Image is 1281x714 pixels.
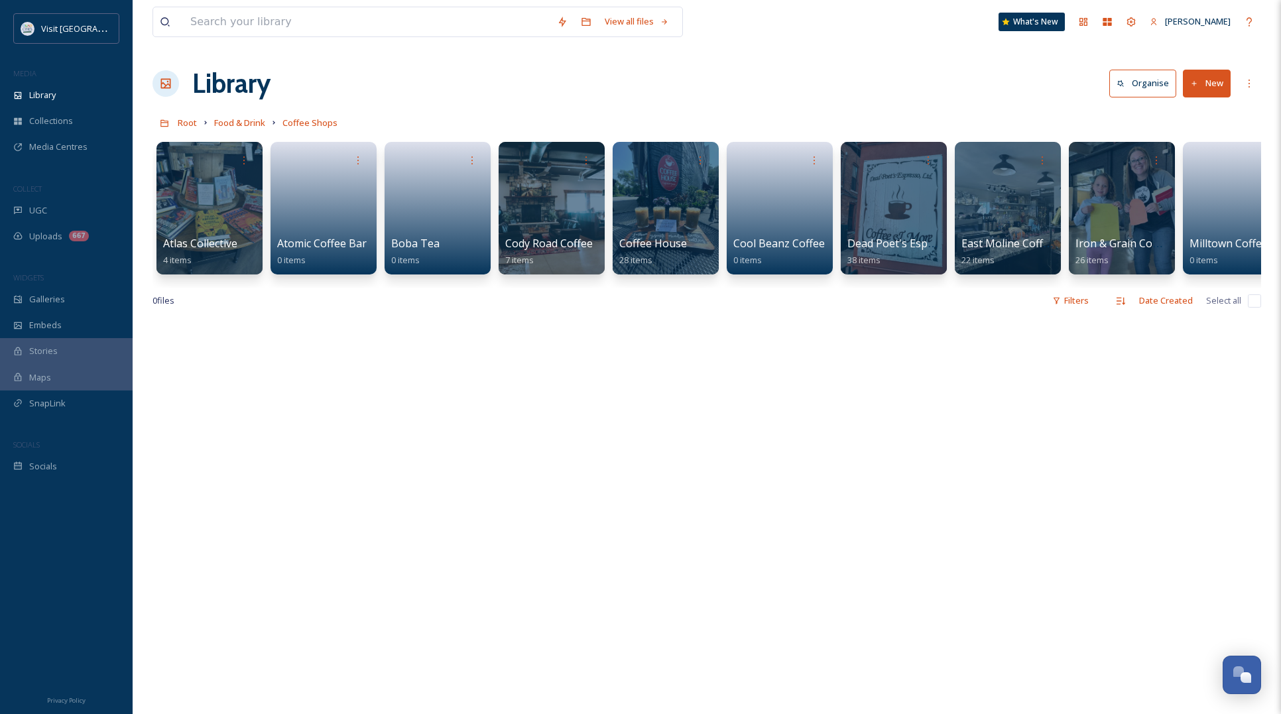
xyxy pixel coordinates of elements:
[163,237,237,266] a: Atlas Collective4 items
[1075,254,1109,266] span: 26 items
[999,13,1065,31] a: What's New
[29,115,73,127] span: Collections
[178,117,197,129] span: Root
[505,236,593,251] span: Cody Road Coffee
[29,204,47,217] span: UGC
[163,254,192,266] span: 4 items
[619,236,687,251] span: Coffee House
[961,236,1105,251] span: East Moline Coffee Company
[1109,70,1176,97] button: Organise
[619,254,652,266] span: 28 items
[1075,236,1172,251] span: Iron & Grain Coffee
[733,236,825,251] span: Cool Beanz Coffee
[1132,288,1199,314] div: Date Created
[13,184,42,194] span: COLLECT
[192,64,271,103] a: Library
[1109,70,1183,97] a: Organise
[47,691,86,707] a: Privacy Policy
[29,397,66,410] span: SnapLink
[619,237,687,266] a: Coffee House28 items
[1206,294,1241,307] span: Select all
[214,115,265,131] a: Food & Drink
[29,293,65,306] span: Galleries
[1075,237,1172,266] a: Iron & Grain Coffee26 items
[1223,656,1261,694] button: Open Chat
[1189,237,1268,266] a: Milltown Coffee0 items
[598,9,676,34] a: View all files
[178,115,197,131] a: Root
[1183,70,1231,97] button: New
[282,117,337,129] span: Coffee Shops
[13,440,40,449] span: SOCIALS
[847,237,955,266] a: Dead Poet's Espresso38 items
[277,237,367,266] a: Atomic Coffee Bar0 items
[214,117,265,129] span: Food & Drink
[1046,288,1095,314] div: Filters
[733,237,825,266] a: Cool Beanz Coffee0 items
[13,68,36,78] span: MEDIA
[1165,15,1231,27] span: [PERSON_NAME]
[847,254,881,266] span: 38 items
[163,236,237,251] span: Atlas Collective
[152,294,174,307] span: 0 file s
[29,319,62,331] span: Embeds
[29,230,62,243] span: Uploads
[1189,236,1268,251] span: Milltown Coffee
[29,371,51,384] span: Maps
[391,254,420,266] span: 0 items
[961,237,1105,266] a: East Moline Coffee Company22 items
[1189,254,1218,266] span: 0 items
[29,141,88,153] span: Media Centres
[277,254,306,266] span: 0 items
[69,231,89,241] div: 667
[847,236,955,251] span: Dead Poet's Espresso
[29,89,56,101] span: Library
[1143,9,1237,34] a: [PERSON_NAME]
[961,254,995,266] span: 22 items
[29,460,57,473] span: Socials
[282,115,337,131] a: Coffee Shops
[505,254,534,266] span: 7 items
[277,236,367,251] span: Atomic Coffee Bar
[47,696,86,705] span: Privacy Policy
[13,272,44,282] span: WIDGETS
[391,237,440,266] a: Boba Tea0 items
[41,22,144,34] span: Visit [GEOGRAPHIC_DATA]
[391,236,440,251] span: Boba Tea
[184,7,550,36] input: Search your library
[21,22,34,35] img: QCCVB_VISIT_vert_logo_4c_tagline_122019.svg
[505,237,593,266] a: Cody Road Coffee7 items
[733,254,762,266] span: 0 items
[29,345,58,357] span: Stories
